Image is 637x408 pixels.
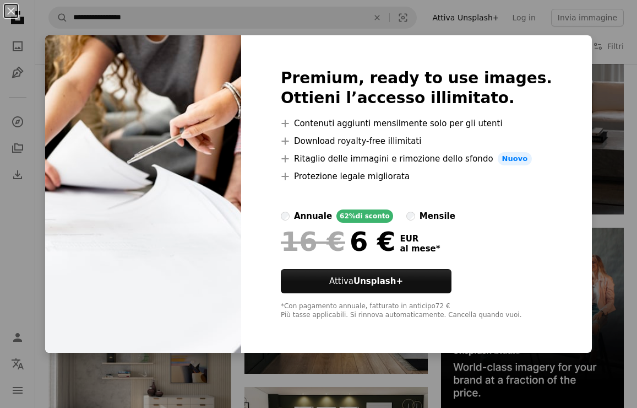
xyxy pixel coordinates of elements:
[281,152,552,165] li: Ritaglio delle immagini e rimozione dello sfondo
[281,135,552,148] li: Download royalty-free illimitati
[281,68,552,108] h2: Premium, ready to use images. Ottieni l’accesso illimitato.
[400,234,440,244] span: EUR
[281,117,552,130] li: Contenuti aggiunti mensilmente solo per gli utenti
[420,210,455,223] div: mensile
[281,227,395,256] div: 6 €
[45,35,241,353] img: premium_photo-1723921360041-d2277aadda3f
[294,210,332,223] div: annuale
[281,302,552,320] div: *Con pagamento annuale, fatturato in anticipo 72 € Più tasse applicabili. Si rinnova automaticame...
[281,170,552,183] li: Protezione legale migliorata
[400,244,440,254] span: al mese *
[281,227,345,256] span: 16 €
[353,276,403,286] strong: Unsplash+
[281,212,290,221] input: annuale62%di sconto
[281,269,451,293] button: AttivaUnsplash+
[498,152,532,165] span: Nuovo
[406,212,415,221] input: mensile
[336,210,393,223] div: 62% di sconto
